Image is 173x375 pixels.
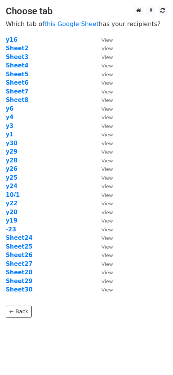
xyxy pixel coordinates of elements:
[6,105,13,112] a: y6
[6,234,33,241] a: Sheet24
[94,36,113,43] a: View
[6,200,18,207] a: y22
[101,115,113,120] small: View
[94,209,113,216] a: View
[6,36,18,43] a: y16
[6,269,33,276] a: Sheet28
[6,54,28,61] a: Sheet3
[101,183,113,189] small: View
[6,243,33,250] a: Sheet25
[6,97,28,103] a: Sheet8
[94,88,113,95] a: View
[94,131,113,138] a: View
[6,278,33,285] a: Sheet29
[94,226,113,233] a: View
[101,278,113,284] small: View
[6,306,32,318] a: ← Back
[94,234,113,241] a: View
[101,63,113,69] small: View
[101,54,113,60] small: View
[6,140,18,147] strong: y30
[94,192,113,198] a: View
[94,54,113,61] a: View
[6,157,18,164] a: y28
[6,20,167,28] p: Which tab of has your recipients?
[94,183,113,190] a: View
[94,165,113,172] a: View
[94,174,113,181] a: View
[6,88,28,95] a: Sheet7
[94,114,113,121] a: View
[94,157,113,164] a: View
[101,123,113,129] small: View
[94,260,113,267] a: View
[101,89,113,95] small: View
[6,217,18,224] a: y19
[94,252,113,259] a: View
[101,227,113,233] small: View
[101,141,113,146] small: View
[101,201,113,206] small: View
[94,286,113,293] a: View
[94,140,113,147] a: View
[101,192,113,198] small: View
[101,244,113,250] small: View
[6,71,28,78] a: Sheet5
[101,270,113,275] small: View
[6,45,28,52] a: Sheet2
[101,37,113,43] small: View
[44,20,99,28] a: this Google Sheet
[94,71,113,78] a: View
[6,148,18,155] strong: y29
[101,287,113,293] small: View
[101,252,113,258] small: View
[6,79,28,86] a: Sheet6
[94,278,113,285] a: View
[101,261,113,267] small: View
[6,114,13,121] a: y4
[6,192,20,198] a: 10/1
[6,6,167,17] h3: Choose tab
[94,200,113,207] a: View
[94,105,113,112] a: View
[101,132,113,138] small: View
[6,183,18,190] a: y24
[94,148,113,155] a: View
[101,97,113,103] small: View
[101,46,113,51] small: View
[6,131,13,138] a: y1
[6,226,16,233] a: -23
[101,106,113,112] small: View
[6,209,18,216] a: y20
[6,174,18,181] strong: y25
[6,260,33,267] a: Sheet27
[6,62,28,69] a: Sheet4
[6,252,33,259] a: Sheet26
[94,217,113,224] a: View
[6,286,33,293] a: Sheet30
[6,123,13,129] a: y3
[101,149,113,155] small: View
[101,210,113,215] small: View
